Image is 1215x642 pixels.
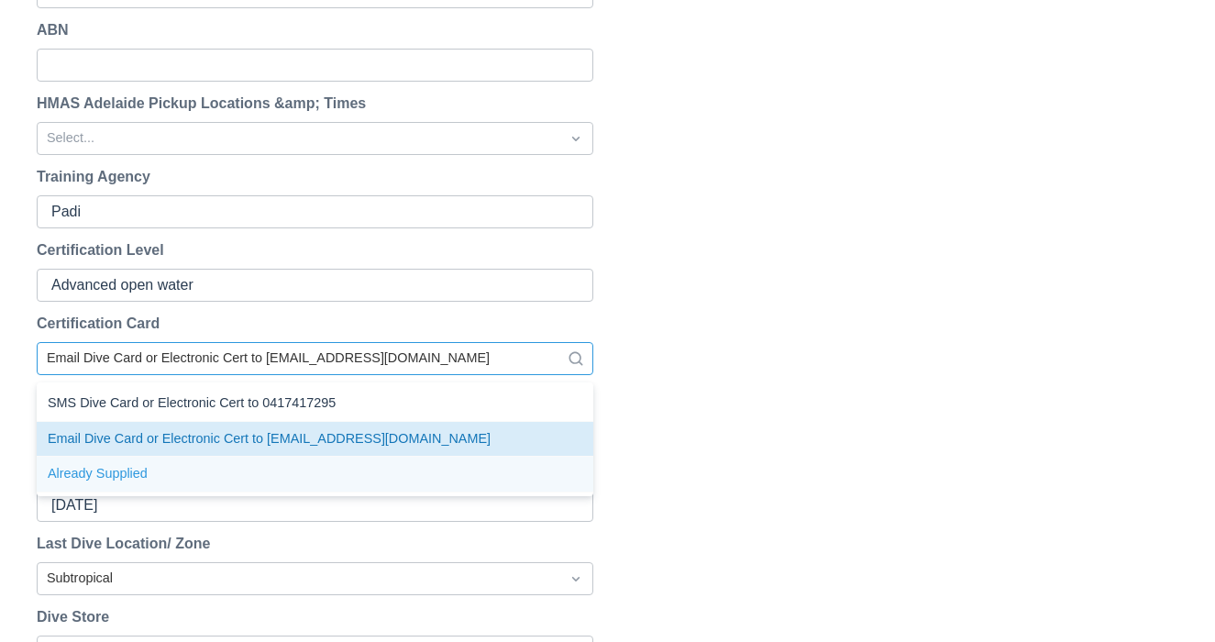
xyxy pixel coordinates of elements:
[37,166,158,188] label: Training Agency
[37,606,116,628] label: Dive Store
[567,349,585,368] span: Search
[37,19,76,41] label: ABN
[37,422,593,458] div: Email Dive Card or Electronic Cert to [EMAIL_ADDRESS][DOMAIN_NAME]
[37,239,171,261] label: Certification Level
[37,313,167,335] label: Certification Card
[37,533,217,555] label: Last Dive Location/ Zone
[567,570,585,588] span: Dropdown icon
[37,93,373,115] label: HMAS Adelaide Pickup Locations &amp; Times
[37,386,593,422] div: SMS Dive Card or Electronic Cert to 0417417295
[37,457,593,493] div: Already Supplied
[567,129,585,148] span: Dropdown icon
